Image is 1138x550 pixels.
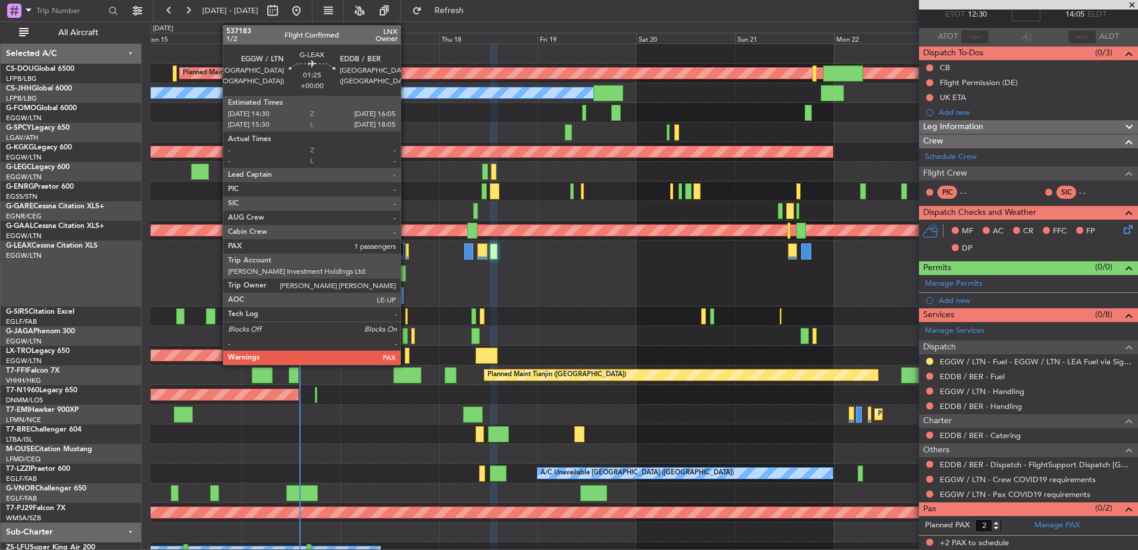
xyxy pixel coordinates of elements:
div: - - [960,187,987,198]
span: LX-TRO [6,348,32,355]
div: Planned Maint [GEOGRAPHIC_DATA] [878,405,992,423]
span: Dispatch To-Dos [923,46,983,60]
span: Charter [923,414,952,428]
span: G-LEAX [6,242,32,249]
a: G-SIRSCitation Excel [6,308,74,315]
span: +2 PAX to schedule [940,537,1009,549]
span: T7-N1960 [6,387,39,394]
span: ELDT [1087,9,1106,21]
a: CS-DOUGlobal 6500 [6,65,74,73]
div: Mon 22 [834,33,933,43]
div: Fri 19 [537,33,636,43]
div: - - [1079,187,1106,198]
span: T7-FFI [6,367,27,374]
span: 14:05 [1065,9,1084,21]
a: G-GARECessna Citation XLS+ [6,203,104,210]
a: EGGW / LTN - Handling [940,386,1024,396]
div: SIC [1056,186,1076,199]
span: Others [923,443,949,457]
span: [DATE] - [DATE] [202,5,258,16]
div: UK ETA [940,92,966,102]
div: Thu 18 [439,33,538,43]
a: T7-BREChallenger 604 [6,426,82,433]
span: DP [962,243,973,255]
div: A/C Unavailable [GEOGRAPHIC_DATA] ([GEOGRAPHIC_DATA]) [540,464,734,482]
div: Mon 15 [143,33,242,43]
a: EDDB / BER - Fuel [940,371,1005,382]
span: G-VNOR [6,485,35,492]
span: All Aircraft [31,29,126,37]
a: LFMN/NCE [6,415,41,424]
a: LFPB/LBG [6,94,37,103]
span: CS-DOU [6,65,34,73]
span: Dispatch [923,340,956,354]
a: LFPB/LBG [6,74,37,83]
span: FP [1086,226,1095,237]
a: VHHH/HKG [6,376,41,385]
a: G-LEAXCessna Citation XLS [6,242,98,249]
a: LTBA/ISL [6,435,33,444]
div: Flight Permission (DE) [940,77,1018,87]
span: T7-LZZI [6,465,30,473]
button: Refresh [407,1,478,20]
a: T7-LZZIPraetor 600 [6,465,70,473]
div: [DATE] [153,24,173,34]
span: Dispatch Checks and Weather [923,206,1036,220]
a: G-KGKGLegacy 600 [6,144,72,151]
a: EDDB / BER - Catering [940,430,1021,440]
span: Leg Information [923,120,983,134]
a: EGGW / LTN - Fuel - EGGW / LTN - LEA Fuel via Signature in EGGW [940,357,1132,367]
span: G-SPCY [6,124,32,132]
a: Schedule Crew [925,151,977,163]
div: CB [940,62,950,73]
span: (0/0) [1095,261,1112,273]
span: G-ENRG [6,183,34,190]
a: EGSS/STN [6,192,37,201]
a: G-VNORChallenger 650 [6,485,86,492]
a: G-FOMOGlobal 6000 [6,105,77,112]
span: M-OUSE [6,446,35,453]
a: EGGW/LTN [6,337,42,346]
a: EGGW/LTN [6,173,42,182]
span: G-GAAL [6,223,33,230]
span: G-GARE [6,203,33,210]
span: FFC [1053,226,1067,237]
span: G-LEGC [6,164,32,171]
div: Planned Maint London ([GEOGRAPHIC_DATA]) [183,64,325,82]
a: WMSA/SZB [6,514,41,523]
span: Services [923,308,954,322]
button: All Aircraft [13,23,129,42]
span: 12:30 [968,9,987,21]
span: CR [1023,226,1033,237]
a: EGGW/LTN [6,114,42,123]
a: Manage PAX [1034,520,1080,532]
a: EDDB / BER - Handling [940,401,1022,411]
span: T7-PJ29 [6,505,33,512]
div: Add new [939,107,1132,117]
a: T7-N1960Legacy 650 [6,387,77,394]
div: Tue 16 [242,33,340,43]
a: EGGW/LTN [6,357,42,365]
input: Trip Number [36,2,105,20]
span: Flight Crew [923,167,967,180]
span: Crew [923,135,943,148]
a: EGGW / LTN - Crew COVID19 requirements [940,474,1096,485]
a: CS-JHHGlobal 6000 [6,85,72,92]
a: G-GAALCessna Citation XLS+ [6,223,104,230]
span: Refresh [424,7,474,15]
a: LFMD/CEQ [6,455,40,464]
div: Add new [939,295,1132,305]
a: EGGW/LTN [6,251,42,260]
span: (0/8) [1095,308,1112,321]
span: G-FOMO [6,105,36,112]
span: Permits [923,261,951,275]
a: EGNR/CEG [6,212,42,221]
span: Pax [923,502,936,516]
span: ALDT [1099,31,1119,43]
span: CS-JHH [6,85,32,92]
a: Manage Services [925,325,984,337]
div: PIC [937,186,957,199]
span: (0/2) [1095,502,1112,514]
a: EGGW/LTN [6,153,42,162]
label: Planned PAX [925,520,970,532]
